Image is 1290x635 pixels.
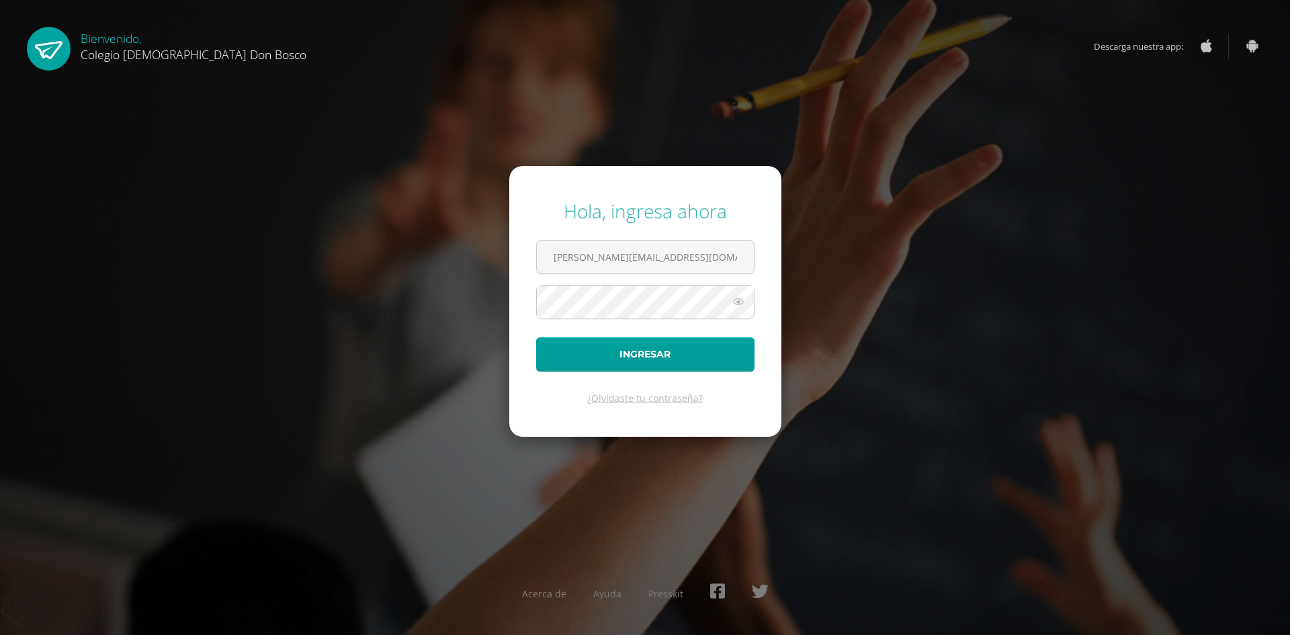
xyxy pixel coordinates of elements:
[648,587,683,600] a: Presskit
[536,337,755,372] button: Ingresar
[81,46,306,62] span: Colegio [DEMOGRAPHIC_DATA] Don Bosco
[593,587,621,600] a: Ayuda
[522,587,566,600] a: Acerca de
[81,27,306,62] div: Bienvenido,
[537,241,754,273] input: Correo electrónico o usuario
[1094,34,1197,59] span: Descarga nuestra app:
[536,198,755,224] div: Hola, ingresa ahora
[587,392,703,405] a: ¿Olvidaste tu contraseña?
